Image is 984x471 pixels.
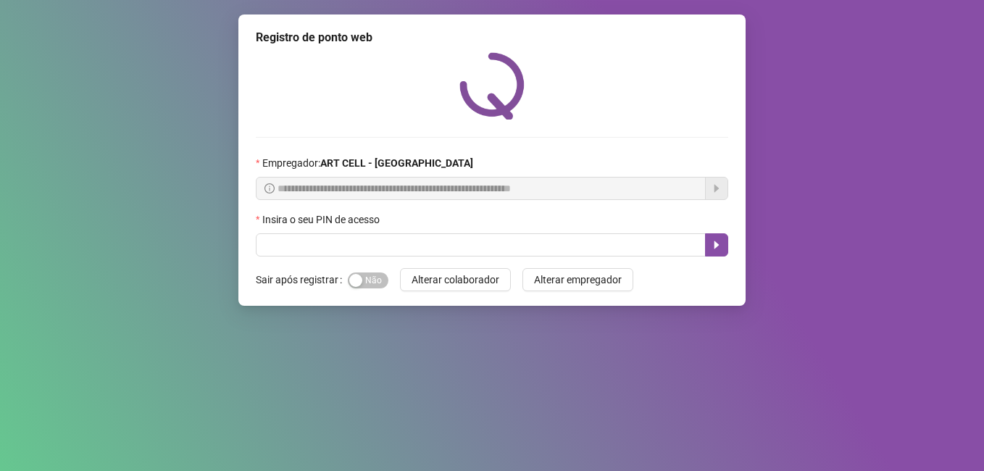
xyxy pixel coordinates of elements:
[264,183,275,193] span: info-circle
[459,52,525,120] img: QRPoint
[262,155,473,171] span: Empregador :
[534,272,622,288] span: Alterar empregador
[256,268,348,291] label: Sair após registrar
[256,212,389,228] label: Insira o seu PIN de acesso
[256,29,728,46] div: Registro de ponto web
[522,268,633,291] button: Alterar empregador
[711,239,722,251] span: caret-right
[400,268,511,291] button: Alterar colaborador
[320,157,473,169] strong: ART CELL - [GEOGRAPHIC_DATA]
[412,272,499,288] span: Alterar colaborador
